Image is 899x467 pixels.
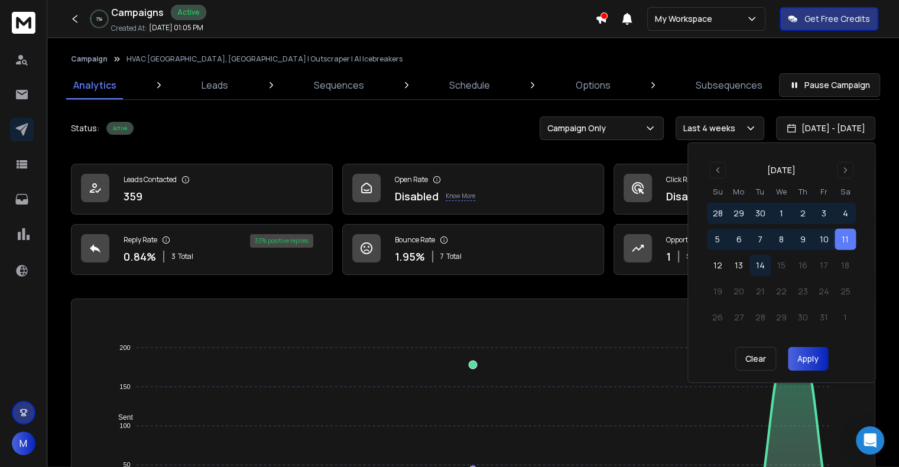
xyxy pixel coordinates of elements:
[12,432,35,455] button: M
[771,229,792,250] button: 8
[728,186,749,198] th: Monday
[71,122,99,134] p: Status:
[109,413,133,421] span: Sent
[111,5,164,20] h1: Campaigns
[709,162,726,179] button: Go to previous month
[683,122,740,134] p: Last 4 weeks
[813,229,835,250] button: 10
[728,203,749,224] button: 29
[686,252,709,261] p: $ 2000
[124,175,177,184] p: Leads Contacted
[342,224,604,275] a: Bounce Rate1.95%7Total
[835,229,856,250] button: 11
[124,248,156,265] p: 0.84 %
[449,78,490,92] p: Schedule
[655,13,717,25] p: My Workspace
[440,252,444,261] span: 7
[307,71,371,99] a: Sequences
[666,175,697,184] p: Click Rate
[835,203,856,224] button: 4
[707,255,728,276] button: 12
[749,203,771,224] button: 30
[696,78,762,92] p: Subsequences
[446,192,475,201] p: Know More
[314,78,364,92] p: Sequences
[71,224,333,275] a: Reply Rate0.84%3Total33% positive replies
[71,54,108,64] button: Campaign
[614,164,875,215] a: Click RateDisabledKnow More
[124,188,142,205] p: 359
[66,71,124,99] a: Analytics
[837,162,853,179] button: Go to next month
[569,71,618,99] a: Options
[614,224,875,275] a: Opportunities1$2000
[576,78,611,92] p: Options
[547,122,611,134] p: Campaign Only
[395,235,435,245] p: Bounce Rate
[666,248,671,265] p: 1
[342,164,604,215] a: Open RateDisabledKnow More
[771,186,792,198] th: Wednesday
[707,203,728,224] button: 28
[395,175,428,184] p: Open Rate
[395,248,425,265] p: 1.95 %
[124,235,157,245] p: Reply Rate
[707,229,728,250] button: 5
[767,164,796,176] div: [DATE]
[792,229,813,250] button: 9
[194,71,235,99] a: Leads
[178,252,193,261] span: Total
[779,73,880,97] button: Pause Campaign
[689,71,770,99] a: Subsequences
[120,344,131,351] tspan: 200
[120,422,131,429] tspan: 100
[813,186,835,198] th: Friday
[171,252,176,261] span: 3
[735,347,776,371] button: Clear
[780,7,878,31] button: Get Free Credits
[749,229,771,250] button: 7
[666,188,710,205] p: Disabled
[171,5,206,20] div: Active
[446,252,462,261] span: Total
[71,164,333,215] a: Leads Contacted359
[728,255,749,276] button: 13
[749,255,771,276] button: 14
[73,78,116,92] p: Analytics
[442,71,497,99] a: Schedule
[856,426,884,455] div: Open Intercom Messenger
[792,186,813,198] th: Thursday
[250,234,313,248] div: 33 % positive replies
[728,229,749,250] button: 6
[804,13,870,25] p: Get Free Credits
[666,235,710,245] p: Opportunities
[96,15,102,22] p: 1 %
[111,24,147,33] p: Created At:
[395,188,439,205] p: Disabled
[707,186,728,198] th: Sunday
[149,23,203,33] p: [DATE] 01:05 PM
[776,116,875,140] button: [DATE] - [DATE]
[126,54,403,64] p: HVAC [GEOGRAPHIC_DATA], [GEOGRAPHIC_DATA] | Outscraper | AI Icebreakers
[106,122,134,135] div: Active
[120,383,131,390] tspan: 150
[813,203,835,224] button: 3
[771,203,792,224] button: 1
[202,78,228,92] p: Leads
[788,347,828,371] button: Apply
[792,203,813,224] button: 2
[835,186,856,198] th: Saturday
[749,186,771,198] th: Tuesday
